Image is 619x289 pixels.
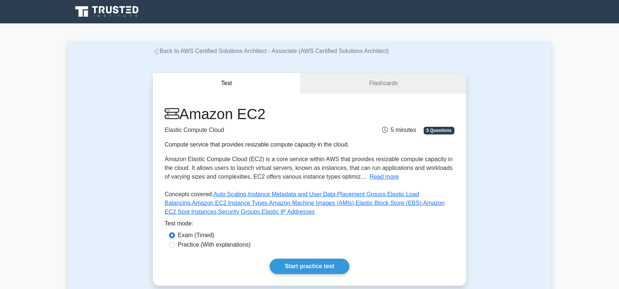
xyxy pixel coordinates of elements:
[248,191,335,197] a: Instance Metadata and User Data
[192,200,267,206] a: Amazon EC2 Instance Types
[165,219,454,231] div: Test mode:
[165,105,355,123] h1: Amazon EC2
[424,127,454,134] span: 5 Questions
[369,172,398,181] button: Read more
[337,191,386,197] a: Placement Groups
[218,209,260,215] a: Security Groups
[269,200,354,206] a: Amazon Machine Images (AMIs)
[178,240,251,249] label: Practice (With explanations)
[165,190,454,219] p: Concepts covered: , , , , , , , , ,
[153,48,389,54] a: Back to AWS Certified Solutions Architect - Associate (AWS Certified Solutions Architect)
[165,140,355,149] div: Compute service that provides resizable compute capacity in the cloud.
[262,209,315,215] a: Elastic IP Addresses
[382,127,416,133] span: 5 minutes
[153,73,301,94] button: Test
[213,191,246,197] a: Auto Scaling
[178,231,214,240] label: Exam (Timed)
[270,259,349,274] a: Start practice test
[165,156,453,180] span: Amazon Elastic Compute Cloud (EC2) is a core service within AWS that provides resizable compute c...
[165,126,355,134] p: Elastic Compute Cloud
[301,73,466,94] a: Flashcards
[356,200,422,206] a: Elastic Block Store (EBS)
